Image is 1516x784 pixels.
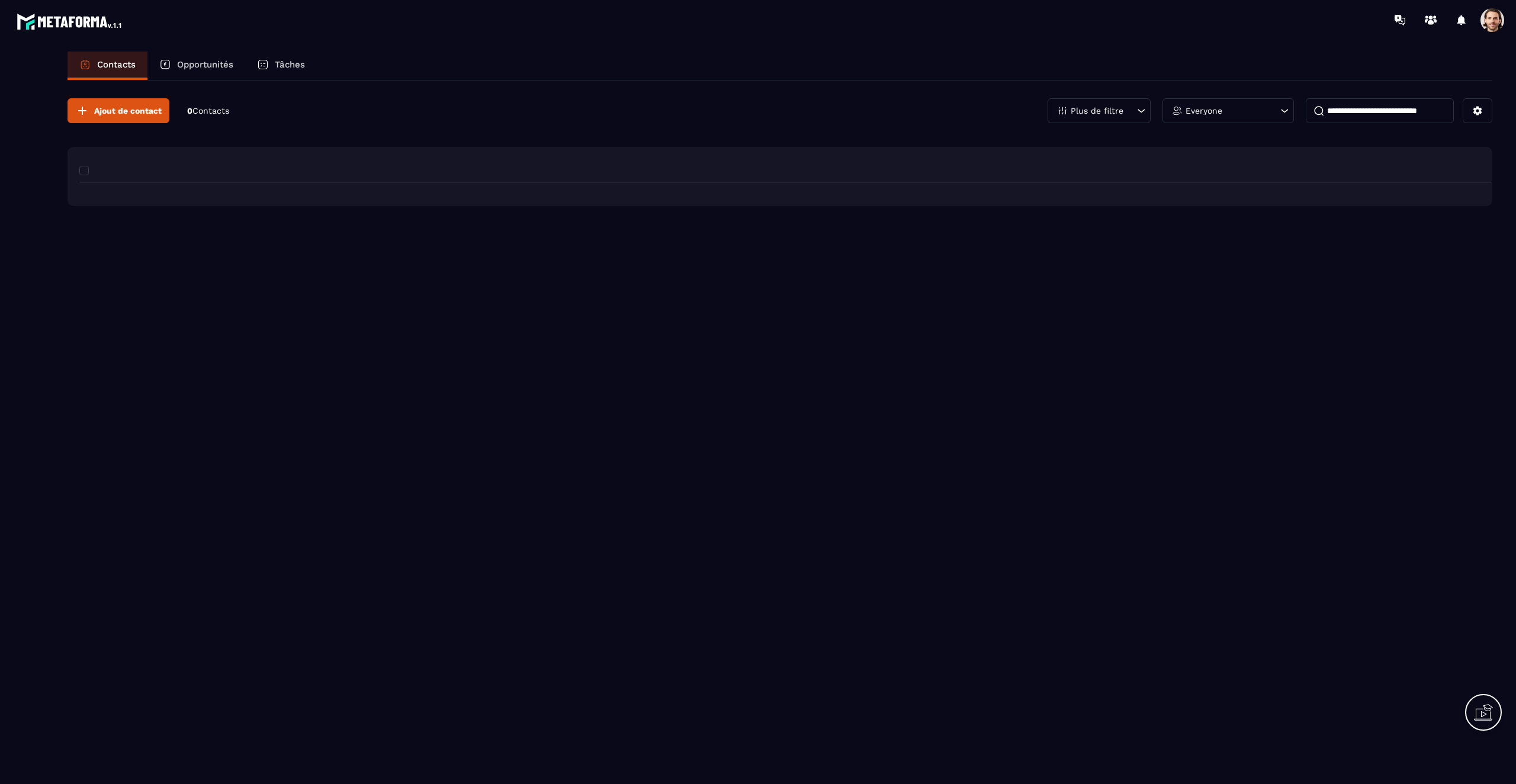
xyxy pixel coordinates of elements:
[1186,107,1222,115] p: Everyone
[68,98,169,123] button: Ajout de contact
[245,52,317,80] a: Tâches
[1071,107,1123,115] p: Plus de filtre
[177,59,233,70] p: Opportunités
[147,52,245,80] a: Opportunités
[94,105,162,117] span: Ajout de contact
[17,11,123,32] img: logo
[275,59,305,70] p: Tâches
[187,105,229,117] p: 0
[192,106,229,115] span: Contacts
[97,59,136,70] p: Contacts
[68,52,147,80] a: Contacts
